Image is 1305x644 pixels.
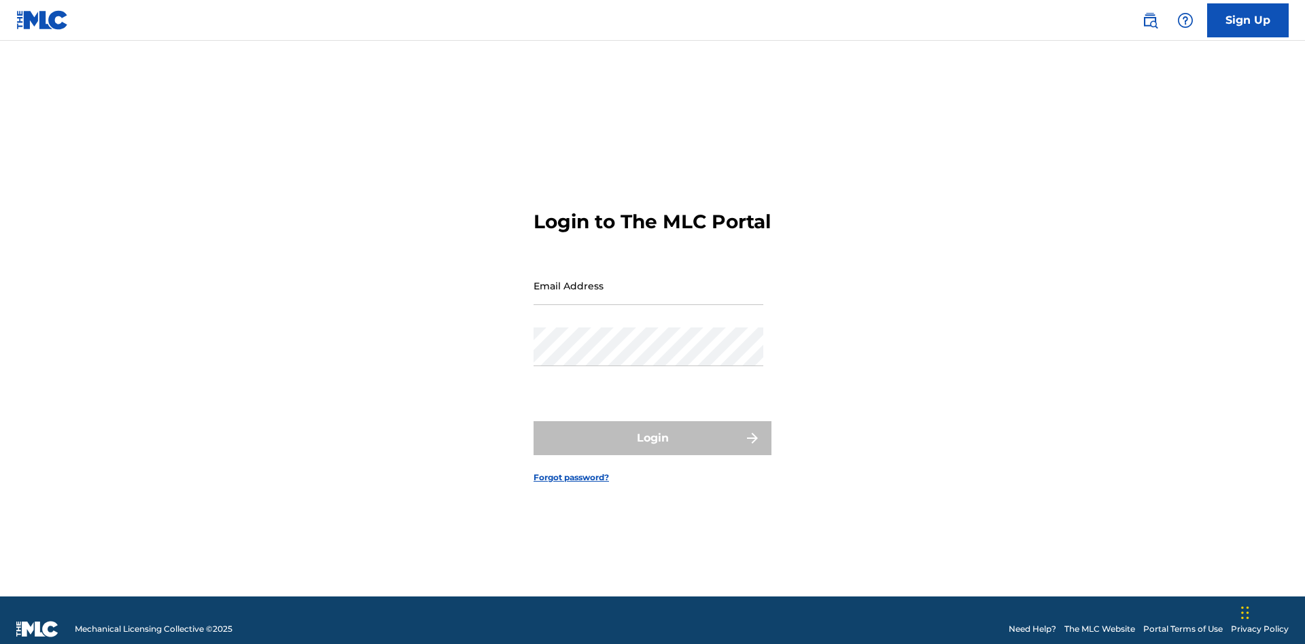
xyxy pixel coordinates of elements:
span: Mechanical Licensing Collective © 2025 [75,623,232,635]
div: Help [1172,7,1199,34]
a: The MLC Website [1064,623,1135,635]
div: Drag [1241,592,1249,633]
a: Forgot password? [534,471,609,484]
a: Portal Terms of Use [1143,623,1223,635]
img: logo [16,621,58,637]
a: Public Search [1136,7,1164,34]
img: search [1142,12,1158,29]
a: Sign Up [1207,3,1289,37]
img: MLC Logo [16,10,69,30]
a: Privacy Policy [1231,623,1289,635]
a: Need Help? [1009,623,1056,635]
img: help [1177,12,1194,29]
iframe: Chat Widget [1237,579,1305,644]
h3: Login to The MLC Portal [534,210,771,234]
